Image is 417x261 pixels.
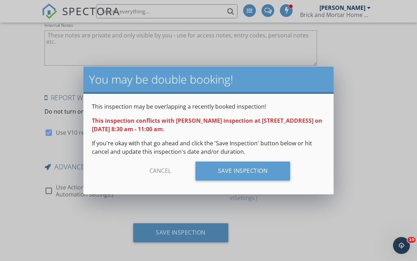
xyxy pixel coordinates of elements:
[195,162,290,181] div: Save Inspection
[89,72,328,86] h2: You may be double booking!
[407,237,416,243] span: 10
[393,237,410,254] iframe: Intercom live chat
[92,102,325,111] p: This inspection may be overlapping a recently booked inspection!
[92,117,322,133] strong: This inspection conflicts with [PERSON_NAME] inspection at [STREET_ADDRESS] on [DATE] 8:30 am - 1...
[127,162,194,181] div: Cancel
[92,139,325,156] p: If you're okay with that go ahead and click the 'Save Inspection' button below or hit cancel and ...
